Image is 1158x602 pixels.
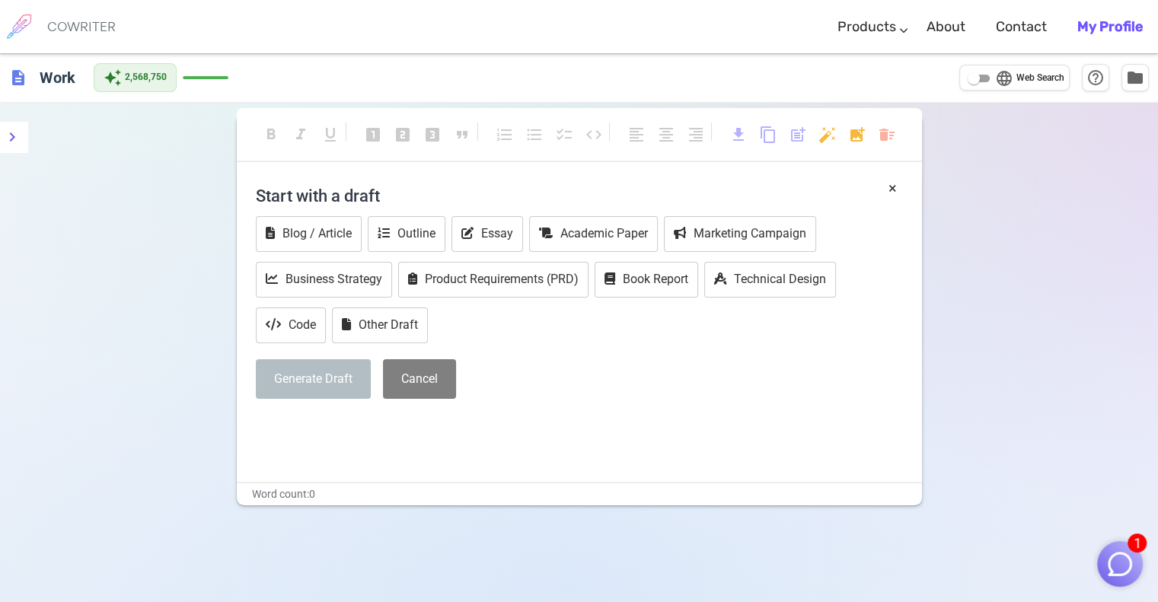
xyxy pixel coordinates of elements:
h6: COWRITER [47,20,116,33]
span: format_underlined [321,126,340,144]
span: help_outline [1086,68,1105,87]
span: format_align_left [627,126,646,144]
button: Other Draft [332,307,428,343]
span: Web Search [1016,71,1064,86]
span: language [995,69,1013,88]
button: Outline [368,216,445,252]
span: format_align_center [657,126,675,144]
button: Academic Paper [529,216,658,252]
span: 1 [1128,534,1147,553]
button: Marketing Campaign [664,216,816,252]
button: Product Requirements (PRD) [398,262,589,298]
span: add_photo_alternate [848,126,866,144]
span: auto_awesome [104,68,122,87]
button: Cancel [383,359,456,400]
span: format_bold [262,126,280,144]
button: Blog / Article [256,216,362,252]
span: auto_fix_high [818,126,837,144]
button: Code [256,307,326,343]
button: Business Strategy [256,262,392,298]
span: download [729,126,748,144]
button: 1 [1097,541,1143,587]
span: format_list_bulleted [525,126,544,144]
h6: Click to edit title [33,62,81,93]
span: folder [1126,68,1144,87]
button: Book Report [595,262,698,298]
button: Essay [451,216,523,252]
span: format_list_numbered [496,126,514,144]
span: 2,568,750 [125,70,167,85]
b: My Profile [1077,18,1143,35]
a: My Profile [1077,5,1143,49]
button: Technical Design [704,262,836,298]
a: Products [837,5,896,49]
span: looks_one [364,126,382,144]
button: Generate Draft [256,359,371,400]
span: format_align_right [687,126,705,144]
button: Help & Shortcuts [1082,64,1109,91]
a: Contact [996,5,1047,49]
span: looks_two [394,126,412,144]
a: About [927,5,965,49]
button: × [888,177,897,199]
span: format_quote [453,126,471,144]
button: Manage Documents [1121,64,1149,91]
span: post_add [789,126,807,144]
img: Close chat [1105,549,1134,578]
span: description [9,68,27,87]
h4: Start with a draft [256,177,903,214]
span: looks_3 [423,126,442,144]
div: Word count: 0 [237,483,922,505]
span: checklist [555,126,573,144]
span: format_italic [292,126,310,144]
span: code [585,126,603,144]
span: content_copy [759,126,777,144]
span: delete_sweep [878,126,896,144]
